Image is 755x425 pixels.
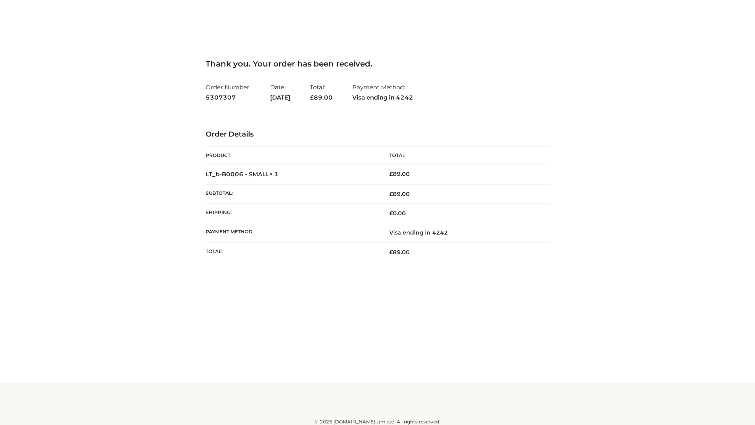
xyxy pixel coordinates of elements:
td: Visa ending in 4242 [377,223,549,242]
span: £ [310,94,314,101]
strong: [DATE] [270,92,290,103]
span: 89.00 [389,190,410,198]
strong: LT_b-B0006 - SMALL [206,170,279,178]
span: £ [389,210,393,217]
strong: Visa ending in 4242 [352,92,413,103]
span: 89.00 [310,94,333,101]
th: Payment method: [206,223,377,242]
strong: × 1 [269,170,279,178]
li: Date: [270,80,290,104]
th: Subtotal: [206,184,377,203]
span: £ [389,249,393,256]
span: £ [389,190,393,198]
strong: 5307307 [206,92,250,103]
li: Payment Method: [352,80,413,104]
th: Product [206,147,377,164]
bdi: 89.00 [389,170,410,177]
th: Total [377,147,549,164]
span: 89.00 [389,249,410,256]
li: Total: [310,80,333,104]
th: Total: [206,242,377,262]
h3: Thank you. Your order has been received. [206,59,549,68]
bdi: 0.00 [389,210,406,217]
th: Shipping: [206,204,377,223]
span: £ [389,170,393,177]
h3: Order Details [206,130,549,139]
li: Order Number: [206,80,250,104]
